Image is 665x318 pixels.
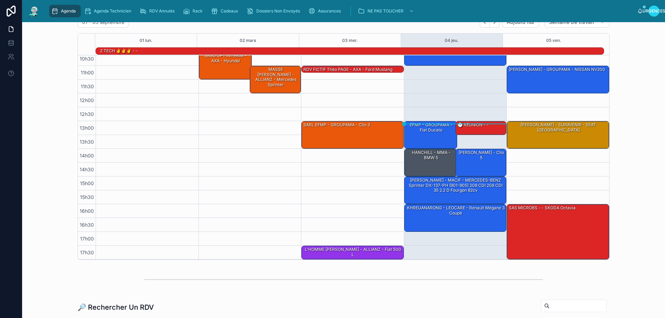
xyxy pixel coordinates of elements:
[193,8,203,14] span: Rack
[544,17,610,28] button: Semaine de travail
[445,34,459,47] button: 04 jeu.
[80,139,94,145] font: 13h30
[256,8,300,14] span: Dossiers Non Envoyés
[81,83,94,89] font: 11h30
[546,38,561,43] font: 05 ven.
[80,208,94,214] font: 16h00
[409,178,503,193] font: [PERSON_NAME] - MACIF - MERCEDES-BENZ Sprinter DX-137-PH (901-905) 208 CDI 208 CDI 35 2.2 D Fourg...
[412,150,451,160] font: HANCHILL - MMA - BMW 5
[28,6,40,17] img: Logo de l'application
[509,67,605,72] font: [PERSON_NAME] - GROUPAMA - NISSAN NV200
[405,149,457,176] div: HANCHILL - MMA - BMW 5
[502,17,539,28] button: Aujourd'hui
[410,122,452,132] font: EFMP - GROUPAMA - Fiat Ducato
[367,8,404,14] span: NE PAS TOUCHER
[80,222,94,228] font: 16h30
[405,205,506,231] div: KHREUANARONG - LEOCARE - Renault Mégane 3 coupé
[342,38,358,43] font: 03 mer.
[456,149,506,176] div: [PERSON_NAME] - clio 5
[318,8,341,14] span: Assurances
[445,38,459,43] font: 04 jeu.
[240,38,256,43] font: 02 mars
[305,247,401,257] font: L'HOMME [PERSON_NAME] - ALLIANZ - Fiat 500 L
[80,194,94,200] font: 15h30
[407,205,505,215] font: KHREUANARONG - LEOCARE - Renault Mégane 3 coupé
[209,5,243,17] a: Cadeaux
[521,122,596,132] font: [PERSON_NAME] - SURAVENIR - SEAT [GEOGRAPHIC_DATA]
[49,5,81,17] a: Agenda
[356,5,417,17] a: NE PAS TOUCHER
[181,5,207,17] a: Rack
[240,34,256,47] button: 02 mars
[82,5,136,17] a: Agenda Technicien
[199,52,252,79] div: SASU OPT INTERIM - AXA - hyundai
[80,153,94,158] font: 14h00
[245,5,305,17] a: Dossiers Non Envoyés
[546,34,561,47] button: 05 ven.
[480,17,490,28] button: Dos
[100,48,138,53] font: 2 TECH ✌️✌️✌️ - -
[140,38,152,43] font: 01 lun.
[81,70,94,75] font: 11h00
[78,303,154,311] font: 🔎 Rechercher Un RDV
[490,17,499,28] button: Suivant
[458,122,489,127] font: 🕒 RÉUNION - -
[94,8,131,14] span: Agenda Technicien
[80,111,94,117] font: 12h30
[80,249,94,255] font: 17h30
[507,205,609,259] div: SAS MICROBS - - SKODA Octavia
[80,97,94,103] font: 12h00
[255,67,296,87] font: MASSE [PERSON_NAME] - ALLIANZ - Mercedes sprinter
[405,177,506,204] div: [PERSON_NAME] - MACIF - MERCEDES-BENZ Sprinter DX-137-PH (901-905) 208 CDI 208 CDI 35 2.2 D Fourg...
[80,166,94,172] font: 14h30
[80,180,94,186] font: 15h00
[507,121,609,148] div: [PERSON_NAME] - SURAVENIR - SEAT [GEOGRAPHIC_DATA]
[302,246,404,259] div: L'HOMME [PERSON_NAME] - ALLIANZ - Fiat 500 L
[302,121,404,148] div: SARL EFMP - GROUPAMA - Clio 3
[80,125,94,131] font: 13h00
[221,8,238,14] span: Cadeaux
[80,236,94,242] font: 17h00
[509,205,576,210] font: SAS MICROBS - - SKODA Octavia
[303,122,370,127] font: SARL EFMP - GROUPAMA - Clio 3
[80,56,94,62] font: 10h30
[405,121,457,148] div: EFMP - GROUPAMA - Fiat Ducato
[138,5,179,17] a: RDV Annulés
[342,34,358,47] button: 03 mer.
[306,5,346,17] a: Assurances
[61,8,76,14] span: Agenda
[149,8,175,14] span: RDV Annulés
[99,47,139,54] div: 2 TECH ✌️✌️✌️ - -
[46,3,637,19] div: contenu déroulant
[204,53,247,63] font: SASU OPT INTERIM - AXA - hyundai
[456,121,506,135] div: 🕒 RÉUNION - -
[250,66,301,93] div: MASSE [PERSON_NAME] - ALLIANZ - Mercedes sprinter
[459,150,504,160] font: [PERSON_NAME] - clio 5
[302,66,404,73] div: RDV FICTIF Théo PAGE - AXA - ford mustang
[303,67,392,72] font: RDV FICTIF Théo PAGE - AXA - ford mustang
[507,66,609,93] div: [PERSON_NAME] - GROUPAMA - NISSAN NV200
[140,34,152,47] button: 01 lun.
